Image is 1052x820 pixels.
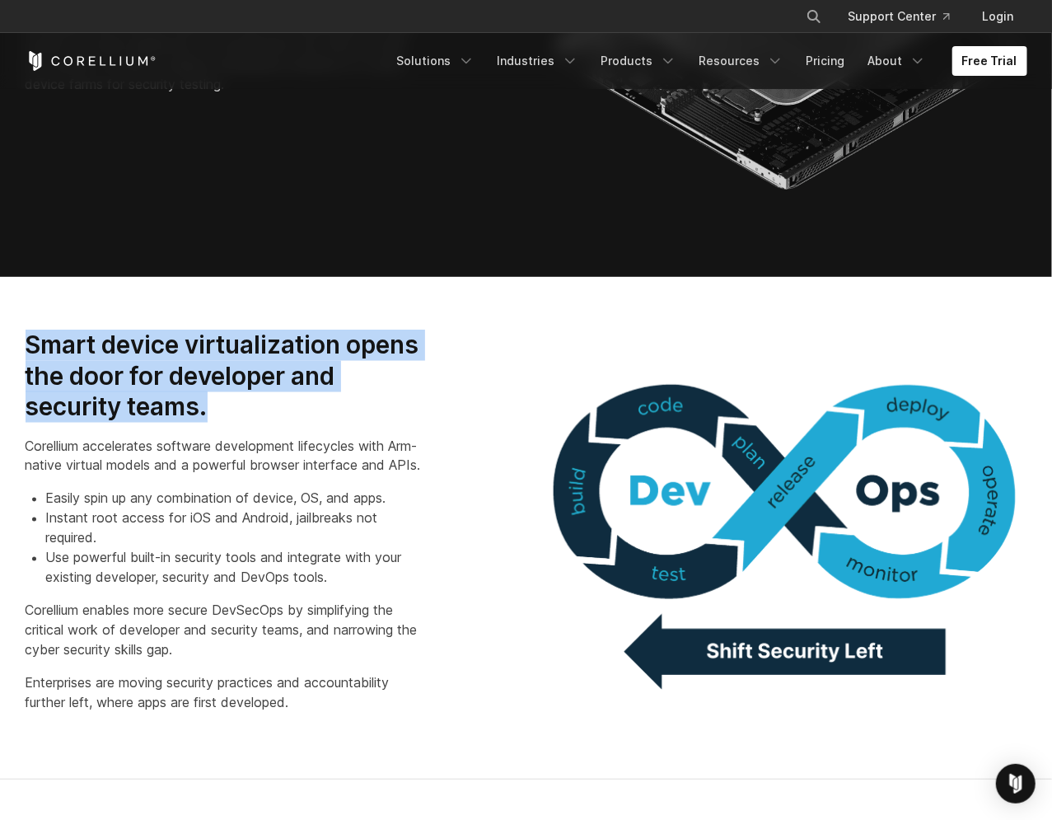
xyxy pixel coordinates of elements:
[799,2,829,31] button: Search
[488,46,588,76] a: Industries
[26,601,428,660] p: Corellium enables more secure DevSecOps by simplifying the critical work of developer and securit...
[858,46,936,76] a: About
[46,489,428,508] li: Easily spin up any combination of device, OS, and apps.
[835,2,963,31] a: Support Center
[797,46,855,76] a: Pricing
[591,46,686,76] a: Products
[690,46,793,76] a: Resources
[786,2,1027,31] div: Navigation Menu
[46,508,428,548] li: Instant root access for iOS and Android, jailbreaks not required.
[387,46,484,76] a: Solutions
[970,2,1027,31] a: Login
[46,548,428,588] li: Use powerful built-in security tools and integrate with your existing developer, security and Dev...
[26,436,428,476] p: Corellium accelerates software development lifecycles with Arm-native virtual models and a powerf...
[952,46,1027,76] a: Free Trial
[26,330,428,423] h3: Smart device virtualization opens the door for developer and security teams.
[387,46,1027,76] div: Navigation Menu
[26,51,157,71] a: Corellium Home
[26,673,428,713] p: Enterprises are moving security practices and accountability further left, where apps are first d...
[996,764,1036,804] div: Open Intercom Messenger
[543,365,1027,690] img: DevOps_Shift-Security-Left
